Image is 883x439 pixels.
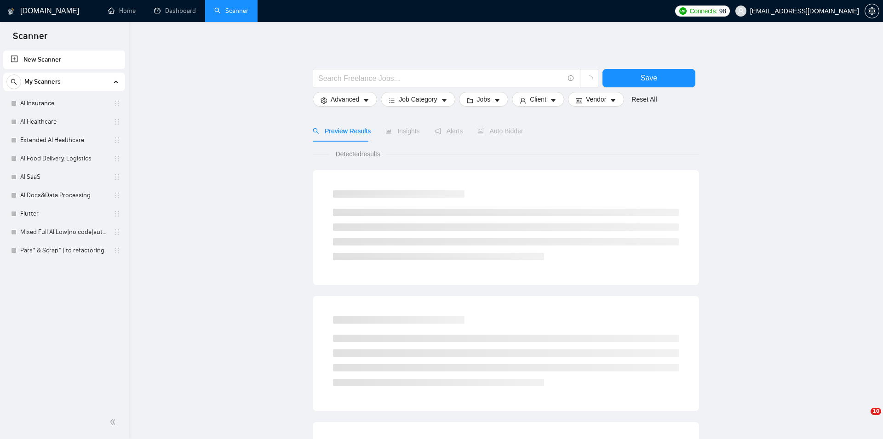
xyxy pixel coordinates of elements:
button: folderJobscaret-down [459,92,509,107]
a: New Scanner [11,51,118,69]
a: Flutter [20,205,108,223]
a: homeHome [108,7,136,15]
span: holder [113,228,120,236]
span: 10 [871,408,881,415]
span: info-circle [568,75,574,81]
span: holder [113,155,120,162]
li: My Scanners [3,73,125,260]
span: Connects: [689,6,717,16]
span: caret-down [363,97,369,104]
img: logo [8,4,14,19]
span: Detected results [329,149,387,159]
span: notification [435,128,441,134]
a: searchScanner [214,7,248,15]
a: Extended AI Healthcare [20,131,108,149]
a: setting [865,7,879,15]
a: AI SaaS [20,168,108,186]
span: Alerts [435,127,463,135]
span: Vendor [586,94,606,104]
span: Auto Bidder [477,127,523,135]
span: holder [113,210,120,217]
a: AI Insurance [20,94,108,113]
span: user [738,8,744,14]
span: search [313,128,319,134]
span: folder [467,97,473,104]
button: settingAdvancedcaret-down [313,92,377,107]
span: holder [113,247,120,254]
button: setting [865,4,879,18]
a: Pars* & Scrap* | to refactoring [20,241,108,260]
span: Save [641,72,657,84]
span: holder [113,100,120,107]
span: idcard [576,97,582,104]
a: AI Healthcare [20,113,108,131]
span: caret-down [550,97,556,104]
span: holder [113,118,120,125]
span: caret-down [441,97,447,104]
span: search [7,79,21,85]
span: Client [530,94,546,104]
a: dashboardDashboard [154,7,196,15]
span: 98 [719,6,726,16]
a: AI Food Delivery, Logistics [20,149,108,168]
span: setting [321,97,327,104]
iframe: Intercom live chat [852,408,874,430]
span: holder [113,137,120,144]
li: New Scanner [3,51,125,69]
a: Mixed Full AI Low|no code|automations [20,223,108,241]
span: Job Category [399,94,437,104]
span: caret-down [494,97,500,104]
a: AI Docs&Data Processing [20,186,108,205]
span: Jobs [477,94,491,104]
span: caret-down [610,97,616,104]
span: robot [477,128,484,134]
button: userClientcaret-down [512,92,564,107]
span: setting [865,7,879,15]
span: Insights [385,127,419,135]
button: search [6,74,21,89]
span: Preview Results [313,127,371,135]
img: upwork-logo.png [679,7,687,15]
button: idcardVendorcaret-down [568,92,624,107]
button: Save [602,69,695,87]
span: Advanced [331,94,359,104]
span: area-chart [385,128,392,134]
input: Search Freelance Jobs... [318,73,564,84]
span: holder [113,173,120,181]
span: holder [113,192,120,199]
span: My Scanners [24,73,61,91]
span: user [520,97,526,104]
button: barsJob Categorycaret-down [381,92,455,107]
span: Scanner [6,29,55,49]
a: Reset All [631,94,657,104]
span: loading [585,75,593,84]
span: double-left [109,417,119,427]
span: bars [389,97,395,104]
